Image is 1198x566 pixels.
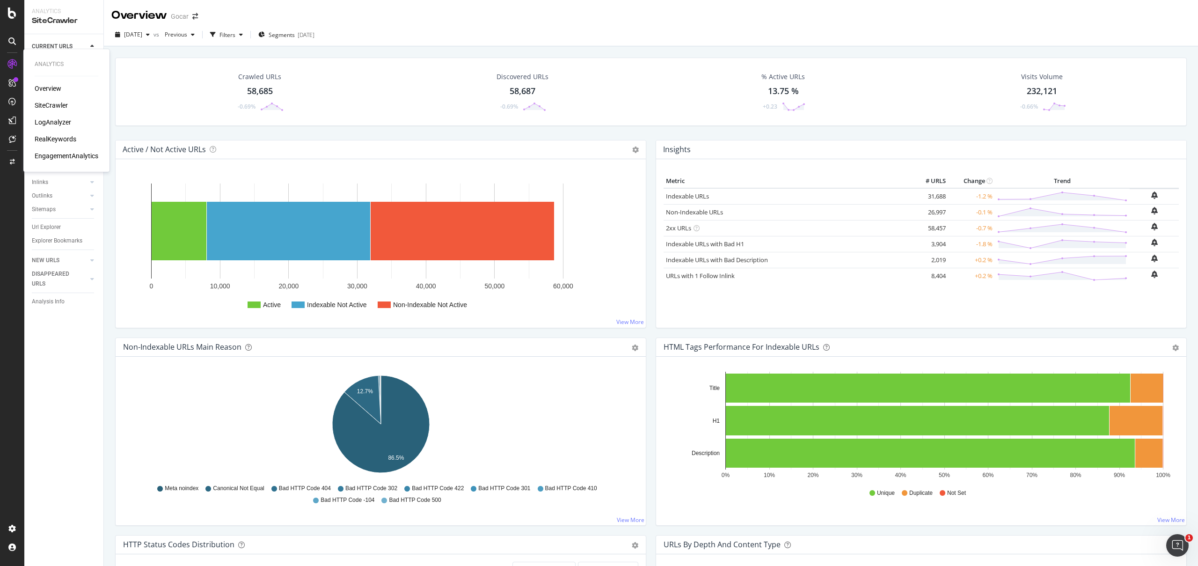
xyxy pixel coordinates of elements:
[32,205,88,214] a: Sitemaps
[123,143,206,156] h4: Active / Not Active URLs
[255,27,318,42] button: Segments[DATE]
[666,208,723,216] a: Non-Indexable URLs
[279,485,331,492] span: Bad HTTP Code 404
[709,385,720,391] text: Title
[666,240,744,248] a: Indexable URLs with Bad H1
[939,472,950,478] text: 50%
[948,236,995,252] td: -1.8 %
[263,301,281,309] text: Active
[35,118,71,127] a: LogAnalyzer
[153,30,161,38] span: vs
[663,143,691,156] h4: Insights
[32,7,96,15] div: Analytics
[150,282,153,290] text: 0
[388,455,404,461] text: 86.5%
[664,372,1179,480] svg: A chart.
[32,177,88,187] a: Inlinks
[484,282,504,290] text: 50,000
[768,85,799,97] div: 13.75 %
[238,72,281,81] div: Crawled URLs
[666,272,735,280] a: URLs with 1 Follow Inlink
[35,84,61,93] a: Overview
[32,42,88,51] a: CURRENT URLS
[210,282,230,290] text: 10,000
[32,191,88,201] a: Outlinks
[32,256,88,265] a: NEW URLS
[32,297,65,307] div: Analysis Info
[171,12,189,21] div: Gocar
[206,27,247,42] button: Filters
[111,7,167,23] div: Overview
[1020,103,1038,110] div: -0.66%
[911,236,948,252] td: 3,904
[666,224,691,232] a: 2xx URLs
[1021,72,1063,81] div: Visits Volume
[32,269,79,289] div: DISAPPEARED URLS
[213,485,264,492] span: Canonical Not Equal
[35,151,98,161] a: EngagementAnalytics
[32,42,73,51] div: CURRENT URLS
[1070,472,1081,478] text: 80%
[764,472,775,478] text: 10%
[1151,239,1158,246] div: bell-plus
[500,103,518,110] div: -0.69%
[32,269,88,289] a: DISAPPEARED URLS
[393,301,467,309] text: Non-Indexable Not Active
[851,472,862,478] text: 30%
[238,103,256,110] div: -0.69%
[911,174,948,188] th: # URLS
[911,220,948,236] td: 58,457
[32,236,82,246] div: Explorer Bookmarks
[161,27,198,42] button: Previous
[32,205,56,214] div: Sitemaps
[32,177,48,187] div: Inlinks
[32,297,97,307] a: Analysis Info
[123,342,241,352] div: Non-Indexable URLs Main Reason
[357,388,373,395] text: 12.7%
[35,134,76,144] a: RealKeywords
[617,516,644,524] a: View More
[123,540,234,549] div: HTTP Status Codes Distribution
[995,174,1130,188] th: Trend
[1156,472,1170,478] text: 100%
[111,27,153,42] button: [DATE]
[247,85,273,97] div: 58,685
[416,282,436,290] text: 40,000
[545,485,597,492] span: Bad HTTP Code 410
[1151,255,1158,262] div: bell-plus
[807,472,818,478] text: 20%
[616,318,644,326] a: View More
[1166,534,1189,557] iframe: Intercom live chat
[947,489,966,497] span: Not Set
[553,282,573,290] text: 60,000
[510,85,535,97] div: 58,687
[1151,223,1158,230] div: bell-plus
[948,174,995,188] th: Change
[123,174,638,320] svg: A chart.
[347,282,367,290] text: 30,000
[35,60,98,68] div: Analytics
[948,204,995,220] td: -0.1 %
[345,485,397,492] span: Bad HTTP Code 302
[35,101,68,110] div: SiteCrawler
[713,418,720,424] text: H1
[219,31,235,39] div: Filters
[389,496,441,504] span: Bad HTTP Code 500
[32,222,61,232] div: Url Explorer
[948,268,995,284] td: +0.2 %
[982,472,993,478] text: 60%
[911,252,948,268] td: 2,019
[948,252,995,268] td: +0.2 %
[911,268,948,284] td: 8,404
[664,342,819,352] div: HTML Tags Performance for Indexable URLs
[632,345,638,351] div: gear
[877,489,895,497] span: Unique
[1157,516,1185,524] a: View More
[123,372,638,480] svg: A chart.
[161,30,187,38] span: Previous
